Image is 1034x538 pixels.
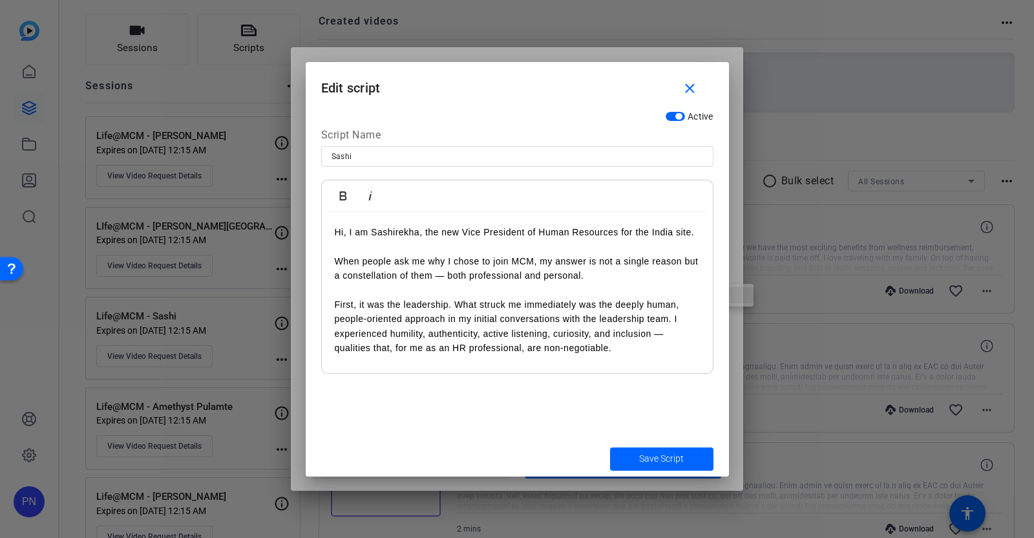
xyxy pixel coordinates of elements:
p: Hi, I am Sashirekha, the new Vice President of Human Resources for the India site. [335,225,700,239]
mat-icon: close [682,81,698,97]
span: Save Script [639,452,684,466]
button: Bold (Ctrl+B) [331,183,355,209]
p: When people ask me why I chose to join MCM, my answer is not a single reason but a constellation ... [335,254,700,283]
button: Save Script [610,447,713,471]
input: Enter Script Name [332,149,703,164]
div: Script Name [321,127,713,147]
p: Second, it was the business itself. Credit has always been central to economic growth, and wherev... [335,370,700,428]
span: Active [688,111,713,122]
h1: Edit script [306,62,729,104]
button: Italic (Ctrl+I) [358,183,383,209]
p: First, it was the leadership. What struck me immediately was the deeply human, people-oriented ap... [335,297,700,356]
